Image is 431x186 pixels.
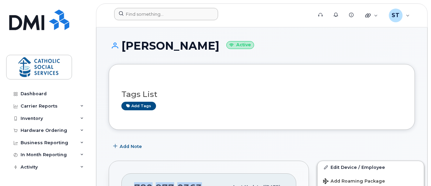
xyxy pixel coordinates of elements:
a: Add tags [121,102,156,110]
span: Add Roaming Package [323,178,385,185]
button: Add Note [109,140,148,152]
span: Add Note [120,143,142,150]
iframe: Messenger Launcher [401,156,426,181]
h3: Tags List [121,90,402,99]
h1: [PERSON_NAME] [109,40,415,52]
small: Active [226,41,254,49]
a: Edit Device / Employee [318,161,424,173]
